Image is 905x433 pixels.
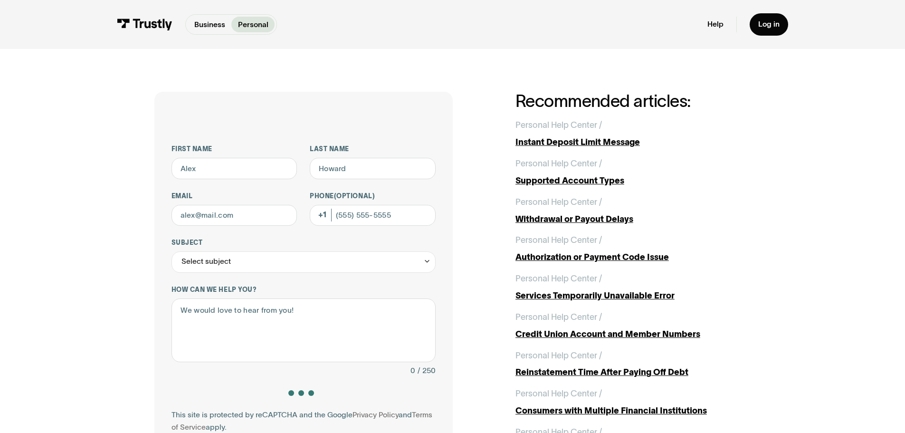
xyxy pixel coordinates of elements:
div: Personal Help Center / [515,196,602,209]
h2: Recommended articles: [515,92,751,110]
span: (Optional) [334,192,375,200]
input: (555) 555-5555 [310,205,436,226]
div: Supported Account Types [515,174,751,187]
div: Reinstatement Time After Paying Off Debt [515,366,751,379]
input: alex@mail.com [171,205,297,226]
label: Phone [310,192,436,201]
a: Personal [231,17,275,32]
a: Personal Help Center /Consumers with Multiple Financial Institutions [515,387,751,417]
div: Personal Help Center / [515,387,602,400]
a: Personal Help Center /Authorization or Payment Code Issue [515,234,751,264]
label: First name [171,145,297,154]
input: Howard [310,158,436,179]
label: Last name [310,145,436,154]
label: Subject [171,239,436,247]
div: Personal Help Center / [515,311,602,324]
div: Log in [758,19,780,29]
a: Business [188,17,231,32]
a: Personal Help Center /Services Temporarily Unavailable Error [515,272,751,302]
div: Authorization or Payment Code Issue [515,251,751,264]
input: Alex [171,158,297,179]
p: Business [194,19,225,30]
div: Withdrawal or Payout Delays [515,213,751,226]
a: Help [707,19,724,29]
div: Instant Deposit Limit Message [515,136,751,149]
a: Personal Help Center /Instant Deposit Limit Message [515,119,751,149]
a: Privacy Policy [352,411,399,419]
div: Credit Union Account and Member Numbers [515,328,751,341]
div: Consumers with Multiple Financial Institutions [515,404,751,417]
p: Personal [238,19,268,30]
label: Email [171,192,297,201]
div: / 250 [418,365,436,377]
img: Trustly Logo [117,19,172,30]
div: Personal Help Center / [515,157,602,170]
div: Select subject [181,255,231,268]
div: 0 [410,365,415,377]
a: Log in [750,13,788,36]
a: Personal Help Center /Credit Union Account and Member Numbers [515,311,751,341]
a: Personal Help Center /Reinstatement Time After Paying Off Debt [515,349,751,379]
div: Services Temporarily Unavailable Error [515,289,751,302]
div: Personal Help Center / [515,234,602,247]
a: Personal Help Center /Supported Account Types [515,157,751,187]
div: Personal Help Center / [515,272,602,285]
div: Personal Help Center / [515,349,602,362]
label: How can we help you? [171,286,436,294]
a: Personal Help Center /Withdrawal or Payout Delays [515,196,751,226]
div: Personal Help Center / [515,119,602,132]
